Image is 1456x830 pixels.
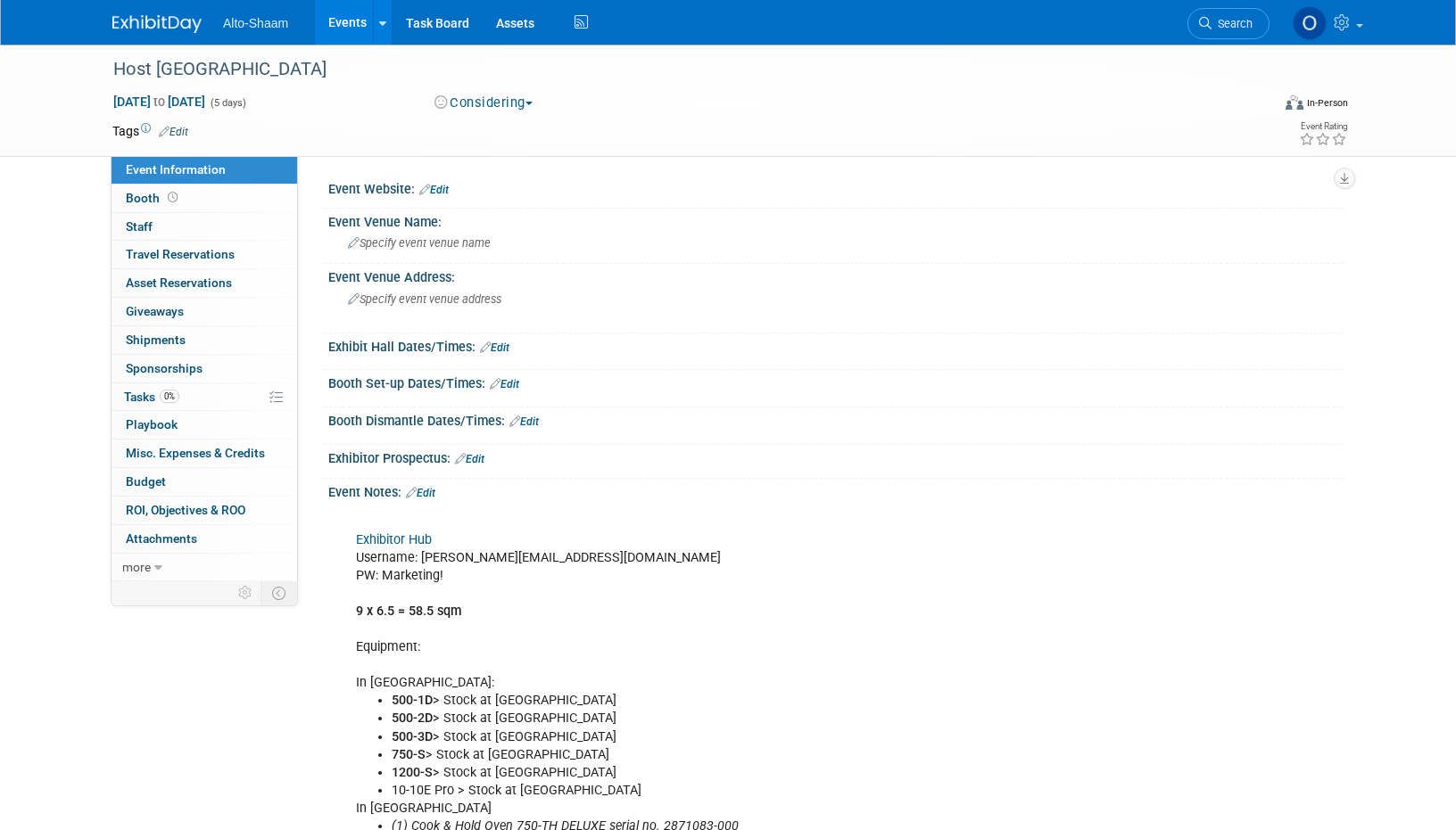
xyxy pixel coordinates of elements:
[126,503,245,517] span: ROI, Objectives & ROO
[356,532,432,547] a: Exhibitor Hub
[406,487,435,499] a: Edit
[1306,96,1348,110] div: In-Person
[151,95,168,109] span: to
[112,185,297,212] a: Booth
[1299,122,1347,131] div: Event Rating
[1212,17,1253,30] span: Search
[126,219,153,234] span: Staff
[348,292,501,306] span: Specify event venue address
[112,468,297,496] a: Budget
[164,191,181,204] span: Booth not reserved yet
[126,333,186,347] span: Shipments
[261,581,298,604] td: Toggle Event Tabs
[1293,6,1327,40] img: Olivia Strasser
[112,15,202,33] img: ExhibitDay
[392,746,1137,764] li: > Stock at [GEOGRAPHIC_DATA]
[112,213,297,241] a: Staff
[159,126,188,138] a: Edit
[112,269,297,297] a: Asset Reservations
[356,604,461,619] b: 9 x 6.5 = 58.5 sqm
[126,361,203,375] span: Sponsorships
[126,275,232,290] span: Asset Reservations
[392,711,433,726] b: 500-2D
[160,390,179,403] span: 0%
[328,333,1344,357] div: Exhibit Hall Dates/Times:
[392,782,1137,800] li: 10-10E Pro > Stock at [GEOGRAPHIC_DATA]
[348,236,491,250] span: Specify event venue name
[1187,8,1270,39] a: Search
[126,162,226,177] span: Event Information
[112,554,297,581] a: more
[392,764,1137,782] li: > Stock at [GEOGRAPHIC_DATA]
[112,326,297,354] a: Shipments
[1286,95,1303,110] img: Format-Inperson.png
[1164,93,1348,119] div: Event Format
[112,122,188,140] td: Tags
[112,411,297,439] a: Playbook
[126,446,265,460] span: Misc. Expenses & Credits
[328,479,1344,502] div: Event Notes:
[392,710,1137,727] li: > Stock at [GEOGRAPHIC_DATA]
[223,16,288,30] span: Alto-Shaam
[392,692,1137,710] li: > Stock at [GEOGRAPHIC_DATA]
[112,94,206,110] span: [DATE] [DATE]
[107,53,1243,86] div: Host [GEOGRAPHIC_DATA]
[455,453,484,465] a: Edit
[328,264,1344,286] div: Event Venue Address:
[126,474,166,489] span: Budget
[126,304,184,318] span: Giveaways
[328,370,1344,393] div: Booth Set-up Dates/Times:
[392,747,426,762] b: 750-S
[112,383,297,411] a: Tasks0%
[126,531,197,546] span: Attachments
[392,728,1137,746] li: > Stock at [GEOGRAPHIC_DATA]
[392,765,433,780] b: 1200-S
[328,176,1344,199] div: Event Website:
[126,191,181,205] span: Booth
[480,341,509,354] a: Edit
[112,497,297,524] a: ROI, Objectives & ROO
[112,440,297,467] a: Misc. Expenses & Credits
[112,525,297,553] a: Attachments
[122,560,151,574] span: more
[509,415,539,428] a: Edit
[112,355,297,382] a: Sponsorships
[124,390,179,404] span: Tasks
[126,247,235,261] span: Travel Reservations
[328,407,1344,431] div: Booth Dismantle Dates/Times:
[209,97,246,109] span: (5 days)
[490,378,519,390] a: Edit
[112,241,297,268] a: Travel Reservations
[419,184,449,196] a: Edit
[112,156,297,184] a: Event Information
[230,581,261,604] td: Personalize Event Tab Strip
[112,298,297,325] a: Giveaways
[328,445,1344,468] div: Exhibitor Prospectus:
[392,693,433,708] b: 500-1D
[328,209,1344,231] div: Event Venue Name:
[126,417,178,431] span: Playbook
[428,94,540,112] button: Considering
[392,729,433,744] b: 500-3D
